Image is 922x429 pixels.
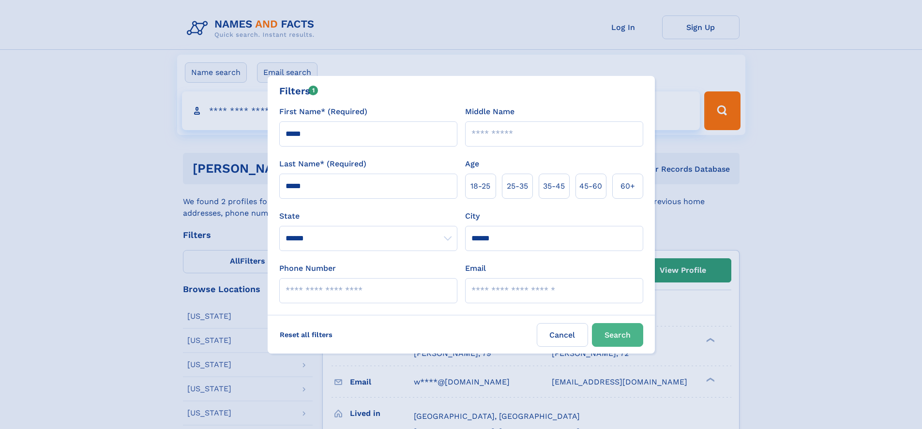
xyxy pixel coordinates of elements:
button: Search [592,323,643,347]
span: 18‑25 [470,180,490,192]
label: Phone Number [279,263,336,274]
label: City [465,210,480,222]
label: Cancel [537,323,588,347]
label: Last Name* (Required) [279,158,366,170]
span: 60+ [620,180,635,192]
label: State [279,210,457,222]
span: 25‑35 [507,180,528,192]
label: Age [465,158,479,170]
label: First Name* (Required) [279,106,367,118]
label: Reset all filters [273,323,339,346]
span: 45‑60 [579,180,602,192]
div: Filters [279,84,318,98]
label: Email [465,263,486,274]
label: Middle Name [465,106,514,118]
span: 35‑45 [543,180,565,192]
